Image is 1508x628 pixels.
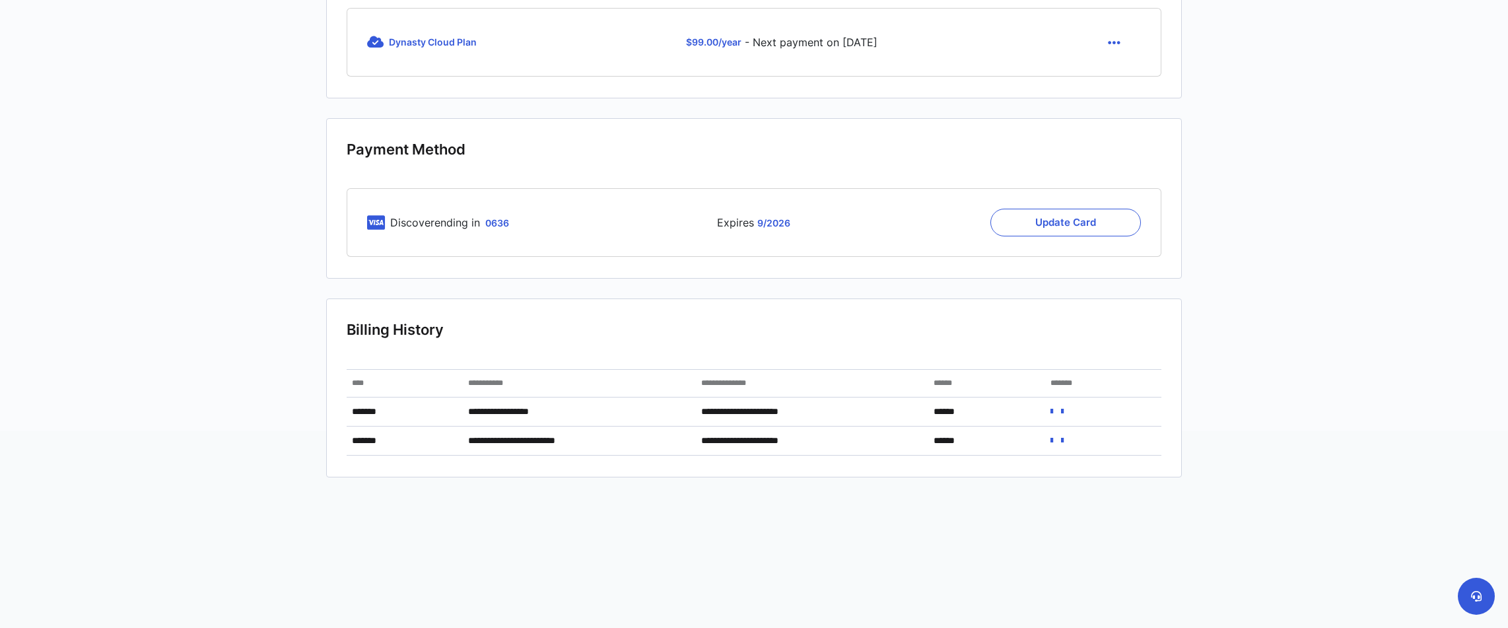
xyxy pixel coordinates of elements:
span: Dynasty Cloud Plan [389,36,477,48]
span: 0636 [485,217,509,228]
span: Payment Method [347,140,465,159]
div: Expires [625,209,883,236]
button: Update Card [990,209,1141,236]
span: $ 99.00 /year [686,36,741,48]
div: - Next payment on [DATE] [617,28,948,56]
span: 9 / 2026 [757,217,790,228]
div: Discover ending in [390,215,514,230]
span: Billing History [347,320,444,339]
